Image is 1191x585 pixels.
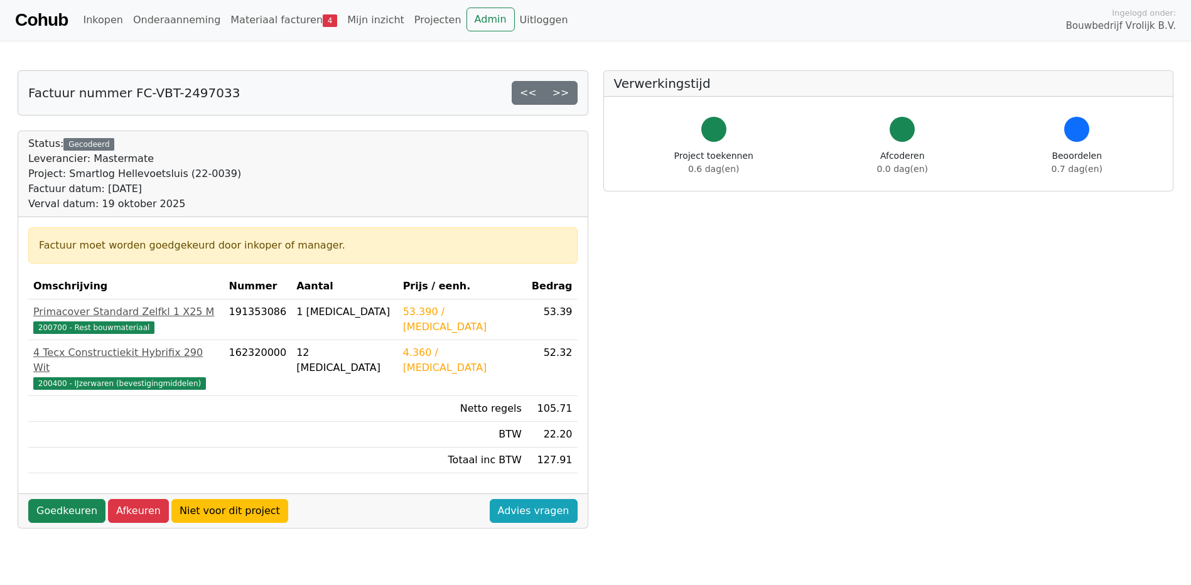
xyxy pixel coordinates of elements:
[527,299,578,340] td: 53.39
[171,499,288,523] a: Niet voor dit project
[398,448,527,473] td: Totaal inc BTW
[225,8,342,33] a: Materiaal facturen4
[1112,7,1176,19] span: Ingelogd onder:
[544,81,578,105] a: >>
[28,136,241,212] div: Status:
[33,345,219,390] a: 4 Tecx Constructiekit Hybrifix 290 Wit200400 - IJzerwaren (bevestigingmiddelen)
[466,8,515,31] a: Admin
[527,274,578,299] th: Bedrag
[224,299,292,340] td: 191353086
[33,345,219,375] div: 4 Tecx Constructiekit Hybrifix 290 Wit
[28,499,105,523] a: Goedkeuren
[398,274,527,299] th: Prijs / eenh.
[33,304,219,319] div: Primacover Standard Zelfkl 1 X25 M
[398,396,527,422] td: Netto regels
[674,149,753,176] div: Project toekennen
[296,345,392,375] div: 12 [MEDICAL_DATA]
[78,8,127,33] a: Inkopen
[39,238,567,253] div: Factuur moet worden goedgekeurd door inkoper of manager.
[403,304,522,335] div: 53.390 / [MEDICAL_DATA]
[28,274,224,299] th: Omschrijving
[33,377,206,390] span: 200400 - IJzerwaren (bevestigingmiddelen)
[527,340,578,396] td: 52.32
[1052,149,1102,176] div: Beoordelen
[403,345,522,375] div: 4.360 / [MEDICAL_DATA]
[409,8,466,33] a: Projecten
[33,304,219,335] a: Primacover Standard Zelfkl 1 X25 M200700 - Rest bouwmateriaal
[128,8,225,33] a: Onderaanneming
[527,396,578,422] td: 105.71
[28,166,241,181] div: Project: Smartlog Hellevoetsluis (22-0039)
[1052,164,1102,174] span: 0.7 dag(en)
[33,321,154,334] span: 200700 - Rest bouwmateriaal
[28,181,241,196] div: Factuur datum: [DATE]
[28,85,240,100] h5: Factuur nummer FC-VBT-2497033
[877,164,928,174] span: 0.0 dag(en)
[28,151,241,166] div: Leverancier: Mastermate
[527,448,578,473] td: 127.91
[877,149,928,176] div: Afcoderen
[527,422,578,448] td: 22.20
[291,274,397,299] th: Aantal
[108,499,169,523] a: Afkeuren
[323,14,337,27] span: 4
[1065,19,1176,33] span: Bouwbedrijf Vrolijk B.V.
[398,422,527,448] td: BTW
[614,76,1163,91] h5: Verwerkingstijd
[15,5,68,35] a: Cohub
[224,340,292,396] td: 162320000
[490,499,578,523] a: Advies vragen
[28,196,241,212] div: Verval datum: 19 oktober 2025
[512,81,545,105] a: <<
[224,274,292,299] th: Nummer
[63,138,114,151] div: Gecodeerd
[515,8,573,33] a: Uitloggen
[296,304,392,319] div: 1 [MEDICAL_DATA]
[688,164,739,174] span: 0.6 dag(en)
[342,8,409,33] a: Mijn inzicht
